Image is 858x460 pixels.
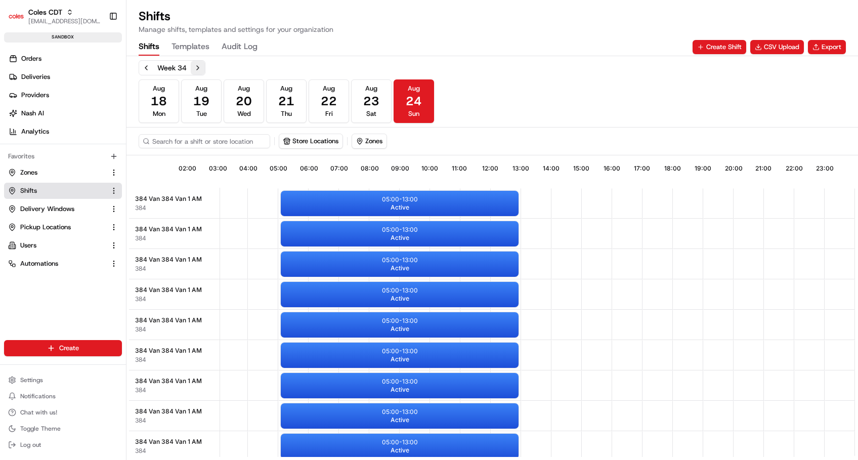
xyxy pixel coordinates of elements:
[634,164,650,173] span: 17:00
[382,408,418,416] p: 05:00 - 13:00
[209,164,227,173] span: 03:00
[21,109,44,118] span: Nash AI
[4,373,122,387] button: Settings
[352,134,387,148] button: Zones
[20,186,37,195] span: Shifts
[421,164,438,173] span: 10:00
[195,84,207,93] span: Aug
[382,286,418,295] p: 05:00 - 13:00
[4,105,126,121] a: Nash AI
[352,134,387,149] button: Zones
[139,61,153,75] button: Previous week
[135,286,202,294] span: 384 Van 384 Van 1 AM
[755,164,771,173] span: 21:00
[4,87,126,103] a: Providers
[135,347,202,355] span: 384 Van 384 Van 1 AM
[4,389,122,403] button: Notifications
[21,127,49,136] span: Analytics
[151,93,167,109] span: 18
[330,164,348,173] span: 07:00
[135,265,146,273] button: 384
[139,38,159,56] button: Shifts
[4,69,126,85] a: Deliveries
[101,172,122,179] span: Pylon
[363,93,379,109] span: 23
[786,164,803,173] span: 22:00
[8,186,106,195] a: Shifts
[816,164,834,173] span: 23:00
[361,164,379,173] span: 08:00
[135,416,146,425] button: 384
[382,226,418,234] p: 05:00 - 13:00
[171,38,209,56] button: Templates
[59,344,79,353] span: Create
[693,40,746,54] button: Create Shift
[135,438,202,446] span: 384 Van 384 Van 1 AM
[135,386,146,394] button: 384
[750,40,804,54] button: CSV Upload
[4,183,122,199] button: Shifts
[391,355,409,363] span: Active
[157,63,187,73] div: Week 34
[153,109,165,118] span: Mon
[21,54,41,63] span: Orders
[20,147,77,157] span: Knowledge Base
[196,109,207,118] span: Tue
[391,295,409,303] span: Active
[280,84,292,93] span: Aug
[391,325,409,333] span: Active
[279,134,343,149] button: Store Locations
[8,259,106,268] a: Automations
[181,79,222,123] button: Aug19Tue
[279,134,342,148] button: Store Locations
[20,441,41,449] span: Log out
[135,234,146,242] button: 384
[135,447,146,455] button: 384
[382,195,418,203] p: 05:00 - 13:00
[28,17,101,25] button: [EMAIL_ADDRESS][DOMAIN_NAME]
[20,204,74,214] span: Delivery Windows
[28,7,62,17] button: Coles CDT
[391,386,409,394] span: Active
[664,164,681,173] span: 18:00
[382,347,418,355] p: 05:00 - 13:00
[135,295,146,303] button: 384
[85,148,94,156] div: 💻
[4,201,122,217] button: Delivery Windows
[135,325,146,333] button: 384
[21,91,49,100] span: Providers
[81,143,166,161] a: 💻API Documentation
[135,316,202,324] span: 384 Van 384 Van 1 AM
[382,378,418,386] p: 05:00 - 13:00
[135,356,146,364] span: 384
[222,38,258,56] button: Audit Log
[139,24,333,34] p: Manage shifts, templates and settings for your organization
[382,438,418,446] p: 05:00 - 13:00
[4,148,122,164] div: Favorites
[20,259,58,268] span: Automations
[365,84,377,93] span: Aug
[4,340,122,356] button: Create
[4,219,122,235] button: Pickup Locations
[10,148,18,156] div: 📗
[20,425,61,433] span: Toggle Theme
[135,407,202,415] span: 384 Van 384 Van 1 AM
[4,32,122,43] div: sandbox
[71,171,122,179] a: Powered byPylon
[391,416,409,424] span: Active
[300,164,318,173] span: 06:00
[193,93,209,109] span: 19
[153,84,165,93] span: Aug
[135,204,146,212] button: 384
[34,107,128,115] div: We're available if you need us!
[4,4,105,28] button: Coles CDTColes CDT[EMAIL_ADDRESS][DOMAIN_NAME]
[224,79,264,123] button: Aug20Wed
[391,446,409,454] span: Active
